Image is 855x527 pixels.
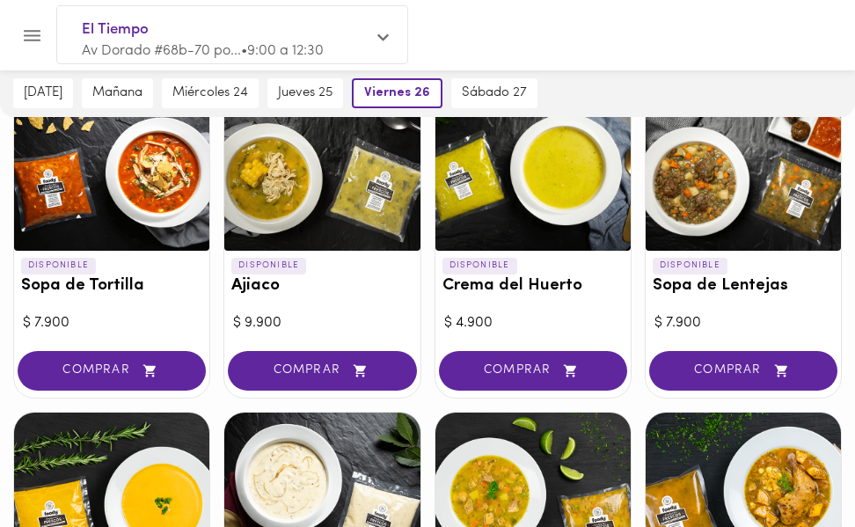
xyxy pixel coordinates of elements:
[92,85,142,101] span: mañana
[439,351,627,391] button: COMPRAR
[24,85,62,101] span: [DATE]
[442,258,517,274] p: DISPONIBLE
[250,363,394,378] span: COMPRAR
[23,313,201,333] div: $ 7.900
[435,84,631,251] div: Crema del Huerto
[11,14,54,57] button: Menu
[364,85,430,101] span: viernes 26
[462,85,527,101] span: sábado 27
[653,258,727,274] p: DISPONIBLE
[461,363,605,378] span: COMPRAR
[14,84,209,251] div: Sopa de Tortilla
[653,277,834,296] h3: Sopa de Lentejas
[352,78,442,108] button: viernes 26
[224,84,420,251] div: Ajiaco
[231,258,306,274] p: DISPONIBLE
[654,313,832,333] div: $ 7.900
[771,443,855,527] iframe: Messagebird Livechat Widget
[162,78,259,108] button: miércoles 24
[18,351,206,391] button: COMPRAR
[82,18,365,41] span: El Tiempo
[442,277,624,296] h3: Crema del Huerto
[82,44,324,58] span: Av Dorado #68b-70 po... • 9:00 a 12:30
[21,277,202,296] h3: Sopa de Tortilla
[21,258,96,274] p: DISPONIBLE
[228,351,416,391] button: COMPRAR
[671,363,815,378] span: COMPRAR
[649,351,837,391] button: COMPRAR
[82,78,153,108] button: mañana
[172,85,248,101] span: miércoles 24
[444,313,622,333] div: $ 4.900
[233,313,411,333] div: $ 9.900
[278,85,332,101] span: jueves 25
[40,363,184,378] span: COMPRAR
[267,78,343,108] button: jueves 25
[13,78,73,108] button: [DATE]
[231,277,413,296] h3: Ajiaco
[646,84,841,251] div: Sopa de Lentejas
[451,78,537,108] button: sábado 27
